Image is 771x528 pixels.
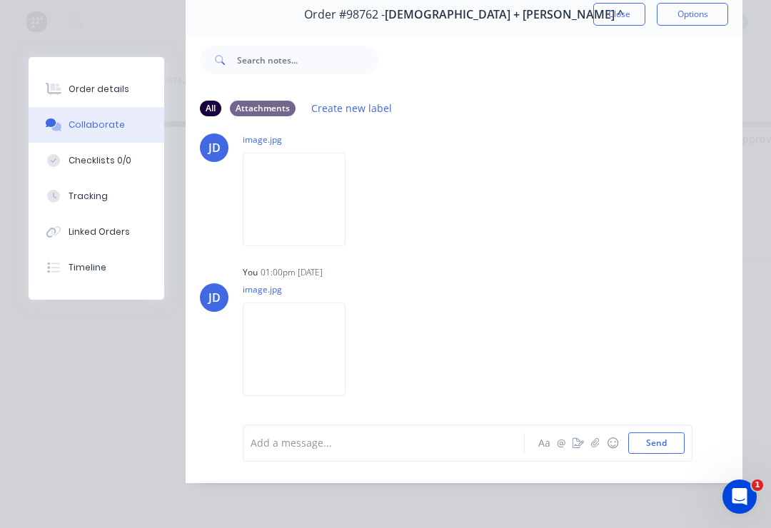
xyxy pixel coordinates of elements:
[29,250,164,285] button: Timeline
[29,143,164,178] button: Checklists 0/0
[69,190,108,203] div: Tracking
[243,133,360,146] p: image.jpg
[237,46,378,74] input: Search notes...
[69,261,106,274] div: Timeline
[385,8,624,21] span: [DEMOGRAPHIC_DATA] + [PERSON_NAME] ^
[604,435,621,452] button: ☺
[69,83,129,96] div: Order details
[29,214,164,250] button: Linked Orders
[593,3,645,26] button: Close
[208,139,221,156] div: JD
[553,435,570,452] button: @
[304,98,400,118] button: Create new label
[722,479,757,514] iframe: Intercom live chat
[29,178,164,214] button: Tracking
[230,101,296,116] div: Attachments
[243,266,258,279] div: You
[69,154,131,167] div: Checklists 0/0
[628,432,685,454] button: Send
[208,289,221,306] div: JD
[29,71,164,107] button: Order details
[304,8,385,21] span: Order #98762 -
[261,266,323,279] div: 01:00pm [DATE]
[243,283,360,295] p: image.jpg
[69,118,125,131] div: Collaborate
[200,101,221,116] div: All
[69,225,130,238] div: Linked Orders
[29,107,164,143] button: Collaborate
[535,435,553,452] button: Aa
[752,479,763,491] span: 1
[657,3,728,26] button: Options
